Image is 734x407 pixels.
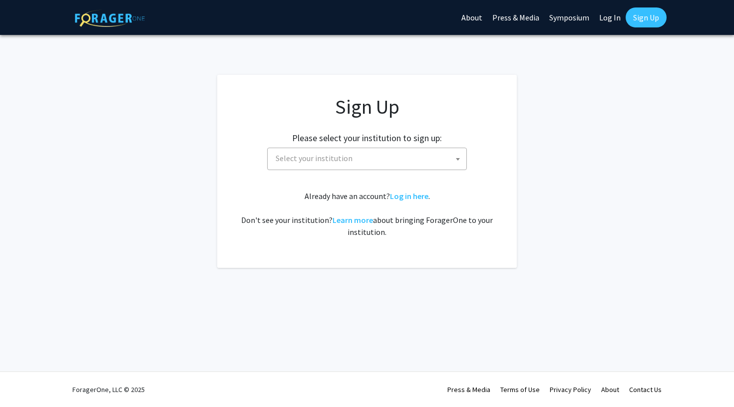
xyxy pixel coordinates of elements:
[550,385,591,394] a: Privacy Policy
[72,372,145,407] div: ForagerOne, LLC © 2025
[500,385,540,394] a: Terms of Use
[75,9,145,27] img: ForagerOne Logo
[626,7,667,27] a: Sign Up
[447,385,490,394] a: Press & Media
[267,148,467,170] span: Select your institution
[390,191,428,201] a: Log in here
[237,190,497,238] div: Already have an account? . Don't see your institution? about bringing ForagerOne to your institut...
[601,385,619,394] a: About
[237,95,497,119] h1: Sign Up
[272,148,466,169] span: Select your institution
[276,153,353,163] span: Select your institution
[292,133,442,144] h2: Please select your institution to sign up:
[629,385,662,394] a: Contact Us
[333,215,373,225] a: Learn more about bringing ForagerOne to your institution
